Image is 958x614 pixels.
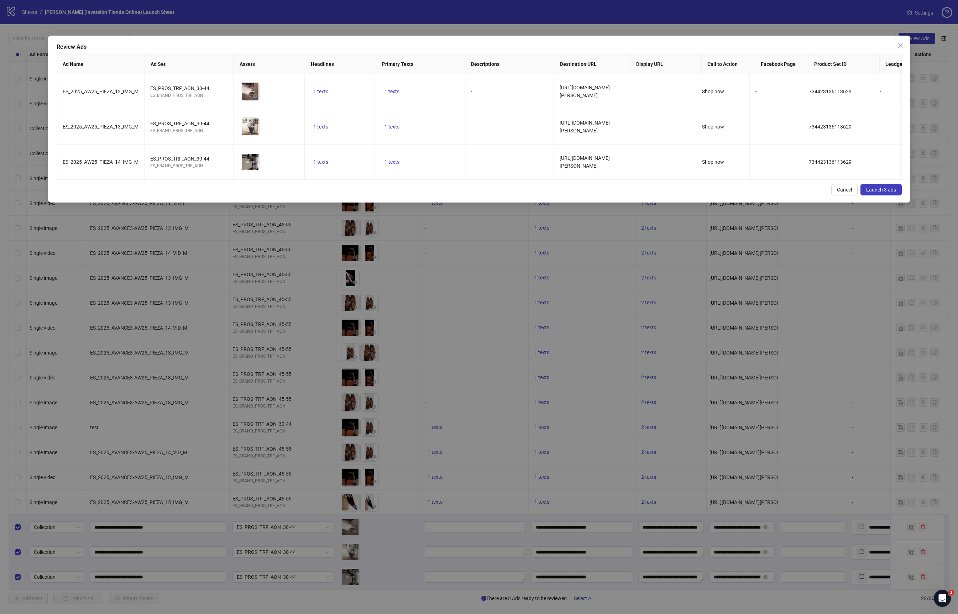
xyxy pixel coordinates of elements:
[560,85,610,98] span: [URL][DOMAIN_NAME][PERSON_NAME]
[702,124,724,130] span: Shop now
[560,120,610,133] span: [URL][DOMAIN_NAME][PERSON_NAME]
[755,158,797,166] div: -
[702,89,724,94] span: Shop now
[465,54,554,74] th: Descriptions
[252,94,257,99] span: eye
[755,54,808,74] th: Facebook Page
[831,184,857,195] button: Cancel
[630,54,701,74] th: Display URL
[252,164,257,169] span: eye
[310,158,331,166] button: 1 texts
[384,124,399,130] span: 1 texts
[897,43,903,48] span: close
[63,159,138,165] span: ES_2025_AW25_PIEZA_14_IMG_M
[809,89,852,94] span: 734423136113629
[384,159,399,165] span: 1 texts
[150,155,227,163] div: ES_PROS_TRF_AON_30-44
[701,54,755,74] th: Call to Action
[879,54,951,74] th: Leadgen Form
[150,84,227,92] div: ES_PROS_TRF_AON_30-44
[63,124,138,130] span: ES_2025_AW25_PIEZA_13_IMG_M
[251,127,259,136] button: Preview
[471,159,472,165] span: -
[63,89,138,94] span: ES_2025_AW25_PIEZA_12_IMG_M
[382,87,402,96] button: 1 texts
[241,83,259,100] img: Asset 1
[934,590,951,607] iframe: Intercom live chat
[554,54,630,74] th: Destination URL
[57,43,902,51] div: Review Ads
[755,123,797,131] div: -
[57,54,145,74] th: Ad Name
[234,54,305,74] th: Assets
[150,163,227,169] div: ES_BRAND_PROS_TRF_AON
[252,129,257,134] span: eye
[384,89,399,94] span: 1 texts
[305,54,376,74] th: Headlines
[376,54,465,74] th: Primary Texts
[313,124,328,130] span: 1 texts
[310,122,331,131] button: 1 texts
[880,88,939,95] div: -
[150,92,227,99] div: ES_BRAND_PROS_TRF_AON
[251,92,259,100] button: Preview
[145,54,234,74] th: Ad Set
[837,187,852,193] span: Cancel
[560,155,610,169] span: [URL][DOMAIN_NAME][PERSON_NAME]
[241,153,259,171] img: Asset 1
[860,184,901,195] button: Launch 3 ads
[313,159,328,165] span: 1 texts
[755,88,797,95] div: -
[809,124,852,130] span: 734423136113629
[808,54,879,74] th: Product Set ID
[809,159,852,165] span: 734423136113629
[251,162,259,171] button: Preview
[150,127,227,134] div: ES_BRAND_PROS_TRF_AON
[948,590,954,595] span: 1
[150,120,227,127] div: ES_PROS_TRF_AON_30-44
[382,122,402,131] button: 1 texts
[382,158,402,166] button: 1 texts
[702,159,724,165] span: Shop now
[866,187,896,193] span: Launch 3 ads
[880,123,939,131] div: -
[471,124,472,130] span: -
[313,89,328,94] span: 1 texts
[471,89,472,94] span: -
[310,87,331,96] button: 1 texts
[241,118,259,136] img: Asset 1
[880,158,939,166] div: -
[894,40,906,51] button: Close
